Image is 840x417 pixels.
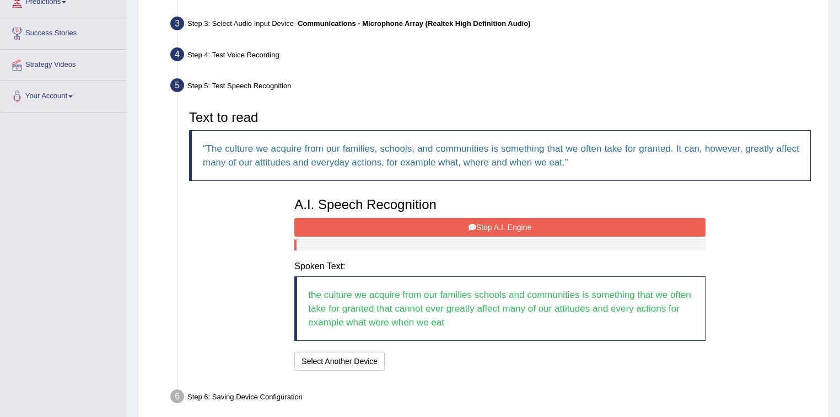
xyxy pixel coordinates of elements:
[165,75,823,99] div: Step 5: Test Speech Recognition
[203,143,799,168] q: The culture we acquire from our families, schools, and communities is something that we often tak...
[294,276,705,341] blockquote: the culture we acquire from our families schools and communities is something that we often take ...
[294,197,705,212] h3: A.I. Speech Recognition
[165,386,823,410] div: Step 6: Saving Device Configuration
[165,13,823,38] div: Step 3: Select Audio Input Device
[294,352,385,371] button: Select Another Device
[1,81,126,109] a: Your Account
[294,19,531,28] span: –
[189,110,811,125] h3: Text to read
[298,19,530,28] b: Communications - Microphone Array (Realtek High Definition Audio)
[294,261,705,271] h4: Spoken Text:
[294,218,705,237] button: Stop A.I. Engine
[165,44,823,68] div: Step 4: Test Voice Recording
[1,18,126,46] a: Success Stories
[1,50,126,77] a: Strategy Videos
